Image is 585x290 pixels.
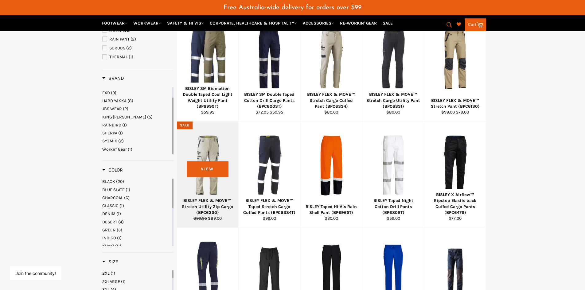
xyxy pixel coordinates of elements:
a: DESERT [102,219,171,225]
a: BLUE SLATE [102,187,171,193]
a: BISLEY FLEX & MOVE™ Stretch Cargo Utility Pant (BPC6331)BISLEY FLEX & MOVE™ Stretch Cargo Utility... [362,15,424,122]
a: SYZMIK [102,138,171,144]
a: KING GEE [102,114,171,120]
span: RAINBIRD [102,122,121,128]
div: BISLEY FLEX & MOVE™ Stretch Utility Zip Cargo (BPC6330) [181,198,235,215]
span: (1) [118,130,123,136]
a: RE-WORKIN' GEAR [337,18,379,29]
span: SHERPA [102,130,117,136]
h3: Color [102,167,123,173]
span: DESERT [102,219,117,225]
a: RAINBIRD [102,122,171,128]
span: FXD [102,90,110,95]
a: BISLEY 3M Double Taped Cotton Drill Cargo Pants (BPC6003T)BISLEY 3M Double Taped Cotton Drill Car... [238,15,300,122]
a: 2XLARGE [102,279,171,284]
a: SHERPA [102,130,171,136]
a: Workin' Gear [102,146,171,152]
a: Cart [465,18,486,31]
div: BISLEY Taped Night Cotton Drill Pants (BP6808T) [366,198,420,215]
span: Free Australia-wide delivery for orders over $99 [224,4,361,11]
span: RAIN PANT [109,37,130,42]
span: (1) [122,122,127,128]
a: SAFETY & HI VIS [165,18,206,29]
div: BISLEY FLEX & MOVE™ Stretch Pant (BPC6130) [428,98,482,110]
a: INDIGO [102,235,171,241]
span: SCRUBS [109,45,125,51]
a: BISLEY FLEX & MOVE™ Taped Stretch Cargo Cuffed Pants (BPC6334T)BISLEY FLEX & MOVE™ Taped Stretch ... [238,122,300,228]
a: BISLEY 3M Biomotion Double Taped Cool Light Weight Utility Pant (BP6999T)BISLEY 3M Biomotion Doub... [177,15,239,122]
a: GREEN [102,227,171,233]
span: (6) [124,195,130,200]
span: (1) [117,235,122,241]
a: BISLEY FLEX & MOVE™ Stretch Cargo Cuffed Pant (BPC6334)BISLEY FLEX & MOVE™ Stretch Cargo Cuffed P... [300,15,362,122]
span: (1) [119,203,124,208]
span: THERMAL [109,54,128,60]
span: HARD YAKKA [102,98,127,103]
a: RAIN PANT [102,36,174,43]
span: (9) [111,90,116,95]
h3: Size [102,259,118,265]
span: DENIM [102,211,115,216]
a: KHAKI [102,243,171,249]
span: FASHION BIZ [102,82,126,87]
span: INDIGO [102,235,116,241]
a: WORKWEAR [131,18,164,29]
span: (2) [131,37,136,42]
a: HARD YAKKA [102,98,171,104]
div: BISLEY X Airflow™ Ripstop Elastic back Cuffed Cargo Pants (BPC6476) [428,192,482,215]
h3: Brand [102,75,124,81]
span: (8) [127,98,133,103]
a: SALE [380,18,395,29]
span: 2XL [102,271,110,276]
span: (1) [129,54,133,60]
div: BISLEY 3M Double Taped Cotton Drill Cargo Pants (BPC6003T) [243,91,297,109]
span: Workin' Gear [102,147,127,152]
span: (1) [126,187,130,192]
button: Join the community! [15,271,56,276]
span: (1) [111,271,115,276]
span: SYZMIK [102,138,117,144]
a: FXD [102,90,171,96]
a: BISLEY FLEX & MOVE™ Stretch Pant (BPC6130)BISLEY FLEX & MOVE™ Stretch Pant (BPC6130)$99.00 $79.00 [424,15,486,122]
a: ACCESSORIES [300,18,337,29]
span: CHARCOAL [102,195,123,200]
span: JBS WEAR [102,106,122,111]
a: SCRUBS [102,45,174,52]
span: (5) [147,114,153,120]
span: BLACK [102,179,115,184]
span: (2) [123,106,128,111]
span: GREEN [102,227,116,233]
span: 2XLARGE [102,279,120,284]
span: (1) [116,211,121,216]
a: BISLEY Taped Hi Vis Rain Shell Pant (BP6965T)BISLEY Taped Hi Vis Rain Shell Pant (BP6965T)$30.00 [300,122,362,228]
a: BISLEY X Airflow™ Ripstop Elastic back Cuffed Cargo Pants (BPC6476)BISLEY X Airflow™ Ripstop Elas... [424,122,486,228]
div: BISLEY FLEX & MOVE™ Stretch Cargo Cuffed Pant (BPC6334) [304,91,358,109]
a: CHARCOAL [102,195,171,201]
span: BLUE SLATE [102,187,125,192]
span: (4) [118,219,124,225]
div: BISLEY FLEX & MOVE™ Taped Stretch Cargo Cuffed Pants (BPC6334T) [243,198,297,215]
a: BLACK [102,179,171,184]
span: (11) [115,243,121,249]
div: BISLEY FLEX & MOVE™ Stretch Cargo Utility Pant (BPC6331) [366,91,420,109]
a: CORPORATE, HEALTHCARE & HOSPITALITY [207,18,299,29]
a: CLASSIC [102,203,171,209]
span: (3) [127,82,133,87]
div: BISLEY Taped Hi Vis Rain Shell Pant (BP6965T) [304,204,358,216]
span: (1) [128,147,132,152]
a: 2XL [102,270,171,276]
a: BISLEY Taped Night Cotton Drill Pants (BP6808T)BISLEY Taped Night Cotton Drill Pants (BP6808T)$59.00 [362,122,424,228]
a: FOOTWEAR [99,18,130,29]
a: DENIM [102,211,171,217]
span: KHAKI [102,243,114,249]
span: (2) [118,138,124,144]
a: THERMAL [102,54,174,60]
span: (1) [121,279,126,284]
a: BISLEY FLEX & MOVE™ Stretch Utility Zip Cargo (BPC6330)BISLEY FLEX & MOVE™ Stretch Utility Zip Ca... [177,122,239,228]
div: BISLEY 3M Biomotion Double Taped Cool Light Weight Utility Pant (BP6999T) [181,86,235,109]
a: JBS WEAR [102,106,171,112]
span: CLASSIC [102,203,119,208]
